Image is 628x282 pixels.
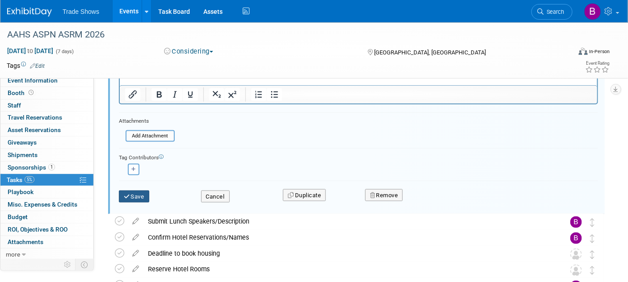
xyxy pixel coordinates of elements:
img: ExhibitDay [7,8,52,17]
span: Booth [8,89,35,96]
div: Deadline to book housing [143,246,552,261]
img: Unassigned [570,249,582,260]
span: (7 days) [55,49,74,54]
a: Sponsorships1 [0,162,93,174]
button: Save [119,191,149,203]
span: Asset Reservations [8,126,61,133]
span: ROI, Objectives & ROO [8,226,67,233]
a: Misc. Expenses & Credits [0,199,93,211]
a: Staff [0,100,93,112]
span: [GEOGRAPHIC_DATA], [GEOGRAPHIC_DATA] [374,49,486,56]
a: Giveaways [0,137,93,149]
div: Tag Contributors [119,152,598,162]
div: Event Format [521,46,610,60]
span: Shipments [8,151,38,158]
span: to [26,47,34,54]
img: Becca Rensi [570,232,582,244]
i: Move task [590,266,595,275]
button: Cancel [201,191,230,203]
button: Numbered list [251,88,266,101]
a: Tasks5% [0,174,93,186]
button: Subscript [209,88,224,101]
span: Search [544,8,564,15]
span: Booth not reserved yet [27,89,35,96]
span: Event Information [8,77,58,84]
i: Move task [590,234,595,243]
button: Underline [183,88,198,101]
div: In-Person [589,48,610,55]
a: Event Information [0,75,93,87]
td: Toggle Event Tabs [76,259,94,270]
button: Remove [365,189,403,202]
button: Insert/edit link [125,88,140,101]
span: Sponsorships [8,164,55,171]
span: Travel Reservations [8,114,62,121]
span: Attachments [8,238,43,245]
span: more [6,251,20,258]
span: Staff [8,102,21,109]
span: [DATE] [DATE] [7,47,54,55]
img: Becca Rensi [570,216,582,228]
button: Considering [161,47,217,56]
a: edit [128,233,143,241]
img: Unassigned [570,265,582,276]
div: Event Rating [586,61,610,66]
a: edit [128,217,143,225]
i: Move task [590,218,595,227]
span: Budget [8,213,28,220]
td: Tags [7,61,45,70]
span: 1 [48,164,55,170]
button: Superscript [225,88,240,101]
a: Asset Reservations [0,124,93,136]
a: Edit [30,63,45,69]
a: Booth [0,87,93,99]
a: Budget [0,211,93,223]
a: Playbook [0,186,93,198]
button: Bold [152,88,167,101]
div: Confirm Hotel Reservations/Names [143,230,552,245]
img: Format-Inperson.png [579,48,588,55]
a: edit [128,249,143,257]
button: Bullet list [267,88,282,101]
div: Reserve Hotel Rooms [143,262,552,277]
div: Submit Lunch Speakers/Description [143,214,552,229]
i: Move task [590,250,595,259]
span: Giveaways [8,139,37,146]
span: Trade Shows [63,8,99,15]
span: Tasks [7,176,34,183]
td: Personalize Event Tab Strip [60,259,76,270]
span: 5% [25,176,34,183]
a: Shipments [0,149,93,161]
img: Becca Rensi [584,3,601,20]
a: Attachments [0,236,93,248]
div: AAHS ASPN ASRM 2026 [4,27,559,43]
button: Duplicate [283,189,326,202]
a: more [0,249,93,261]
button: Italic [167,88,182,101]
a: Search [531,4,573,20]
a: Travel Reservations [0,112,93,124]
a: edit [128,265,143,274]
a: ROI, Objectives & ROO [0,224,93,236]
span: Playbook [8,188,34,195]
div: Attachments [119,117,175,125]
body: Rich Text Area. Press ALT-0 for help. [5,4,473,12]
span: Misc. Expenses & Credits [8,201,77,208]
